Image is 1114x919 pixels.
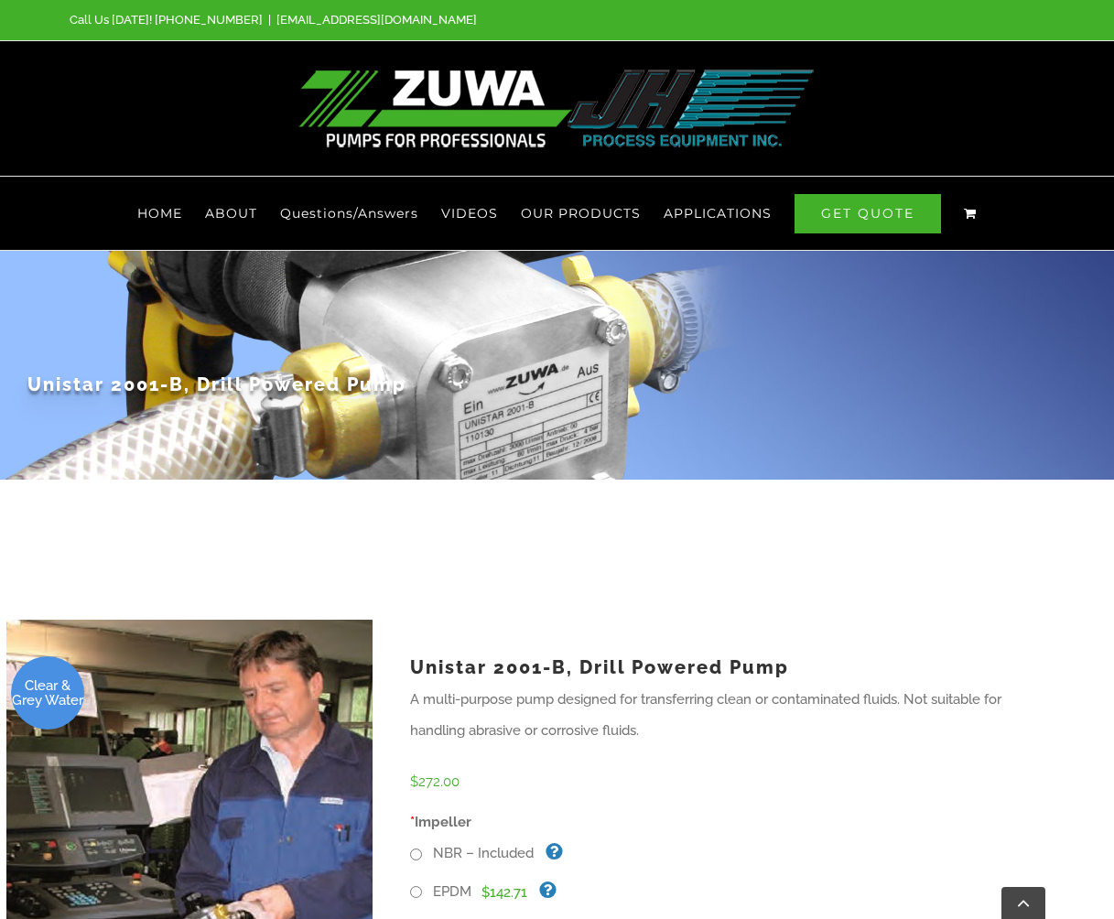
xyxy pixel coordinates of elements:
p: A multi-purpose pump designed for transferring clean or contaminated fluids. Not suitable for han... [410,684,1050,746]
a: View Cart [964,177,977,250]
bdi: 272.00 [410,773,460,790]
input: NBR – Included [410,849,422,860]
span: $ [410,773,418,790]
a: OUR PRODUCTS [521,177,641,250]
a: GET QUOTE [795,177,941,250]
h1: Unistar 2001-B, Drill Powered Pump [27,347,1087,397]
span: EPDM [426,883,471,900]
a: VIDEOS [441,177,498,250]
a: [EMAIL_ADDRESS][DOMAIN_NAME] [276,13,477,27]
span: Call Us [DATE]! [PHONE_NUMBER] [70,13,263,27]
span: OUR PRODUCTS [521,207,641,220]
input: EPDM [410,886,422,898]
nav: Main Menu [70,177,1044,250]
span: ABOUT [205,207,257,220]
span: HOME [137,207,182,220]
label: Impeller [396,806,1064,838]
h1: Unistar 2001-B, Drill Powered Pump [410,633,1050,684]
a: HOME [137,177,182,250]
span: Clear & Grey Water [11,678,84,708]
span: GET QUOTE [795,194,941,233]
a: APPLICATIONS [664,177,772,250]
a: ABOUT [205,177,257,250]
span: $142.71 [481,884,527,901]
span: VIDEOS [441,207,498,220]
span: NBR – Included [426,845,534,861]
span: APPLICATIONS [664,207,772,220]
span: Questions/Answers [280,207,418,220]
a: Questions/Answers [280,177,418,250]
